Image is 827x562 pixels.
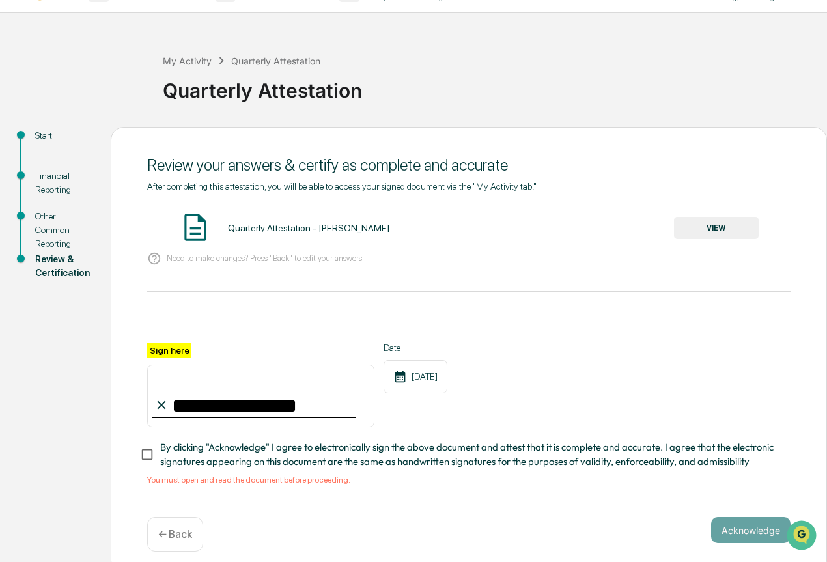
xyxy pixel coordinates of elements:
div: Other Common Reporting [35,210,90,251]
div: Financial Reporting [35,169,90,197]
span: Pylon [130,221,158,231]
a: Powered byPylon [92,220,158,231]
button: Start new chat [221,104,237,119]
span: After completing this attestation, you will be able to access your signed document via the "My Ac... [147,181,537,191]
div: We're available if you need us! [44,113,165,123]
label: Date [384,343,447,353]
div: 🖐️ [13,165,23,176]
span: Attestations [107,164,161,177]
a: 🔎Data Lookup [8,184,87,207]
iframe: Open customer support [785,519,820,554]
p: ← Back [158,528,192,541]
div: Quarterly Attestation [231,55,320,66]
div: My Activity [163,55,212,66]
div: Quarterly Attestation - [PERSON_NAME] [228,223,389,233]
span: Data Lookup [26,189,82,202]
div: Start [35,129,90,143]
div: Review your answers & certify as complete and accurate [147,156,791,175]
a: 🗄️Attestations [89,159,167,182]
span: By clicking "Acknowledge" I agree to electronically sign the above document and attest that it is... [160,440,780,470]
button: Acknowledge [711,517,791,543]
button: VIEW [674,217,759,239]
a: 🖐️Preclearance [8,159,89,182]
div: 🗄️ [94,165,105,176]
div: Review & Certification [35,253,90,280]
div: [DATE] [384,360,447,393]
img: 1746055101610-c473b297-6a78-478c-a979-82029cc54cd1 [13,100,36,123]
div: Start new chat [44,100,214,113]
div: Quarterly Attestation [163,68,820,102]
div: You must open and read the document before proceeding. [147,475,791,485]
span: Preclearance [26,164,84,177]
img: Document Icon [179,211,212,244]
label: Sign here [147,343,191,358]
div: 🔎 [13,190,23,201]
p: Need to make changes? Press "Back" to edit your answers [167,253,362,263]
p: How can we help? [13,27,237,48]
